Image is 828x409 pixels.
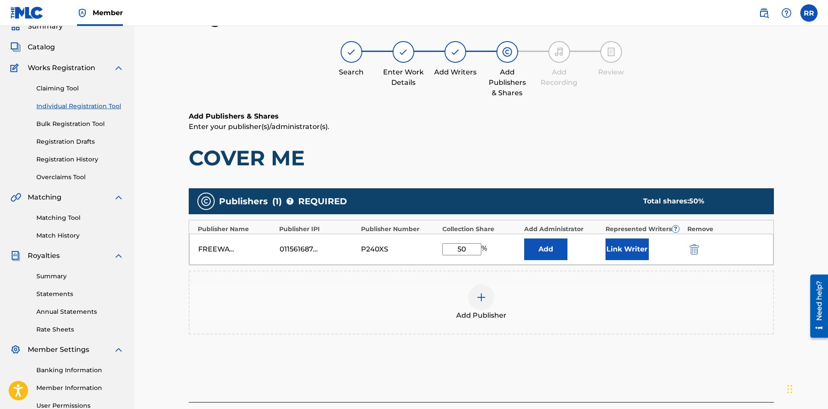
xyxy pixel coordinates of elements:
img: Catalog [10,42,21,52]
img: Works Registration [10,63,22,73]
a: Banking Information [36,366,124,375]
div: Publisher Name [198,225,275,234]
div: Enter Work Details [382,67,425,88]
div: Remove [687,225,765,234]
span: REQUIRED [298,195,347,208]
span: % [481,243,489,255]
div: Add Writers [434,67,477,77]
span: Member Settings [28,345,89,355]
img: add [476,292,486,303]
div: Total shares: [643,196,757,206]
img: 12a2ab48e56ec057fbd8.svg [689,244,699,254]
h6: Add Publishers & Shares [189,111,774,122]
span: Add Publisher [456,310,506,321]
button: Link Writer [606,238,649,260]
a: Statements [36,290,124,299]
div: Publisher IPI [279,225,357,234]
span: ( 1 ) [272,195,282,208]
p: Enter your publisher(s)/administrator(s). [189,122,774,132]
span: Summary [28,21,63,32]
div: Collection Share [442,225,520,234]
div: Represented Writers [606,225,683,234]
span: ? [672,225,679,232]
a: Bulk Registration Tool [36,119,124,129]
a: Overclaims Tool [36,173,124,182]
a: SummarySummary [10,21,63,32]
img: MLC Logo [10,6,44,19]
div: Add Administrator [524,225,602,234]
img: step indicator icon for Review [606,47,616,57]
a: Member Information [36,383,124,393]
div: Search [330,67,373,77]
a: Registration History [36,155,124,164]
a: Public Search [755,4,773,22]
img: Matching [10,192,21,203]
div: Publisher Number [361,225,438,234]
a: CatalogCatalog [10,42,55,52]
img: step indicator icon for Add Publishers & Shares [502,47,512,57]
img: Top Rightsholder [77,8,87,18]
span: Publishers [219,195,268,208]
a: Matching Tool [36,213,124,222]
img: expand [113,63,124,73]
div: Add Publishers & Shares [486,67,529,98]
span: Works Registration [28,63,95,73]
img: Member Settings [10,345,21,355]
span: ? [287,198,293,205]
span: Matching [28,192,61,203]
span: Royalties [28,251,60,261]
a: Registration Drafts [36,137,124,146]
a: Rate Sheets [36,325,124,334]
img: expand [113,345,124,355]
img: expand [113,192,124,203]
div: Help [778,4,795,22]
div: User Menu [800,4,818,22]
div: Add Recording [538,67,581,88]
a: Claiming Tool [36,84,124,93]
a: Match History [36,231,124,240]
div: Drag [787,376,793,402]
div: Review [590,67,633,77]
span: Member [93,8,123,18]
a: Summary [36,272,124,281]
iframe: Chat Widget [785,367,828,409]
img: expand [113,251,124,261]
img: step indicator icon for Add Writers [450,47,461,57]
a: Annual Statements [36,307,124,316]
img: step indicator icon for Add Recording [554,47,564,57]
img: search [759,8,769,18]
img: Summary [10,21,21,32]
span: Catalog [28,42,55,52]
h1: COVER ME [189,145,774,171]
img: publishers [201,196,211,206]
button: Add [524,238,567,260]
img: Royalties [10,251,21,261]
span: 50 % [689,197,704,205]
img: step indicator icon for Enter Work Details [398,47,409,57]
img: help [781,8,792,18]
a: Individual Registration Tool [36,102,124,111]
iframe: Resource Center [804,271,828,341]
img: step indicator icon for Search [346,47,357,57]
